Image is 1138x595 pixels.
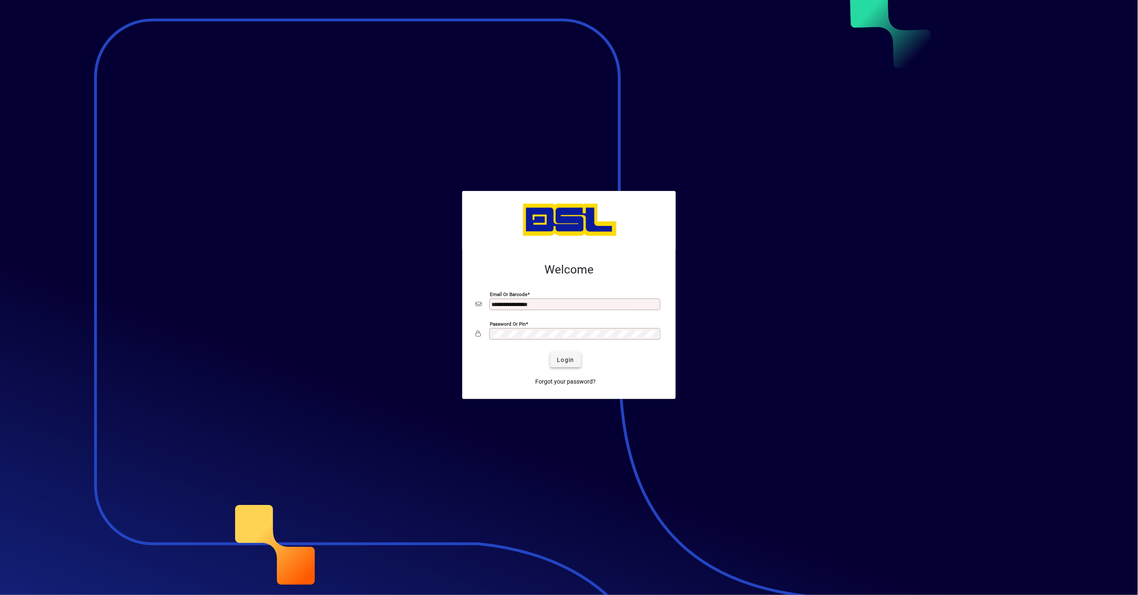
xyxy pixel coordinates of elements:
mat-label: Password or Pin [490,321,526,327]
h2: Welcome [476,263,662,277]
mat-label: Email or Barcode [490,291,527,297]
span: Login [557,356,574,364]
span: Forgot your password? [536,377,596,386]
button: Login [550,352,581,367]
a: Forgot your password? [532,374,599,389]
